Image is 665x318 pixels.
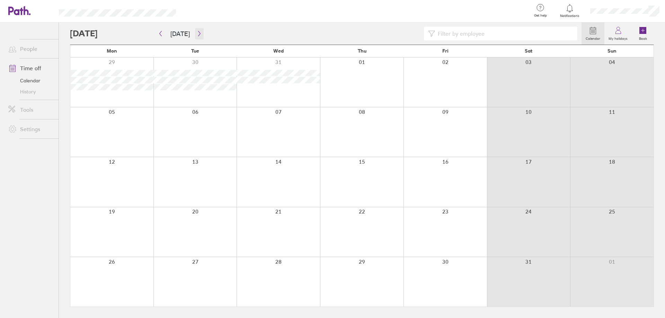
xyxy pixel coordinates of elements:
[559,14,581,18] span: Notifications
[525,48,532,54] span: Sat
[191,48,199,54] span: Tue
[3,103,59,117] a: Tools
[608,48,617,54] span: Sun
[559,3,581,18] a: Notifications
[582,35,604,41] label: Calendar
[3,86,59,97] a: History
[632,22,654,45] a: Book
[273,48,284,54] span: Wed
[358,48,366,54] span: Thu
[635,35,651,41] label: Book
[529,13,552,18] span: Get help
[3,61,59,75] a: Time off
[3,122,59,136] a: Settings
[442,48,449,54] span: Fri
[582,22,604,45] a: Calendar
[107,48,117,54] span: Mon
[604,22,632,45] a: My holidays
[435,27,573,40] input: Filter by employee
[3,75,59,86] a: Calendar
[3,42,59,56] a: People
[604,35,632,41] label: My holidays
[165,28,195,39] button: [DATE]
